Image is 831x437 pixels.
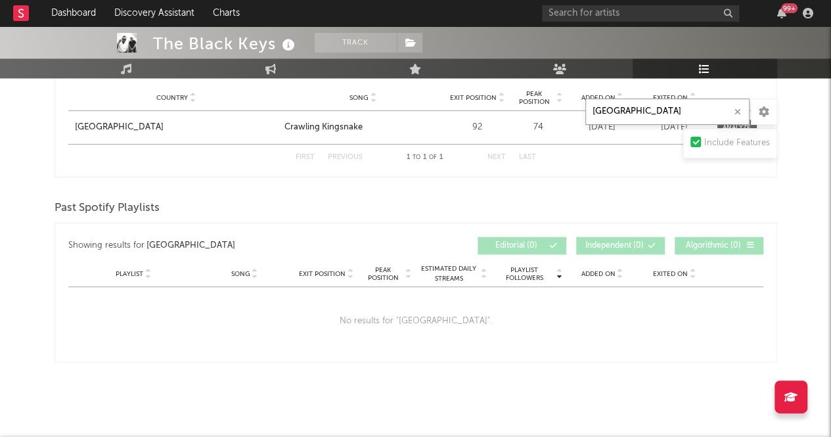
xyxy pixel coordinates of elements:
div: Showing results for [68,237,416,254]
button: First [296,154,315,161]
span: of [429,154,437,160]
span: Exit Position [450,94,497,102]
button: Previous [328,154,363,161]
span: Peak Position [514,90,555,106]
span: Playlist Followers [494,266,555,282]
span: Estimated Daily Streams [418,264,480,284]
span: Added On [581,94,616,102]
span: Playlist [116,270,143,278]
button: Next [487,154,506,161]
div: [DATE] [570,121,635,134]
button: Independent(0) [576,237,665,254]
div: The Black Keys [153,33,298,55]
div: 74 [514,121,563,134]
input: Search for artists [542,5,739,22]
div: Crawling Kingsnake [284,121,363,134]
button: 99+ [777,8,786,18]
a: Crawling Kingsnake [284,121,441,134]
span: Editorial ( 0 ) [486,242,547,250]
span: Peak Position [363,266,404,282]
input: Search Playlists/Charts [585,99,750,125]
div: [GEOGRAPHIC_DATA] [146,238,235,254]
div: [GEOGRAPHIC_DATA] [75,121,164,134]
span: Independent ( 0 ) [585,242,645,250]
span: Exit Position [299,270,346,278]
button: Track [315,33,397,53]
span: Country [156,94,188,102]
div: 1 1 1 [389,150,461,166]
span: Song [349,94,369,102]
span: Exited On [653,270,688,278]
button: Editorial(0) [478,237,566,254]
span: Past Spotify Playlists [55,200,160,216]
span: Added On [581,270,616,278]
div: [DATE] [642,121,707,134]
span: Song [231,270,250,278]
span: Algorithmic ( 0 ) [683,242,744,250]
div: 92 [448,121,507,134]
div: No results for " [GEOGRAPHIC_DATA] ". [68,287,763,356]
button: Algorithmic(0) [675,237,763,254]
div: 99 + [781,3,797,13]
button: Last [519,154,536,161]
a: [GEOGRAPHIC_DATA] [75,121,279,134]
span: to [413,154,420,160]
span: Exited On [653,94,688,102]
div: Include Features [704,135,770,151]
